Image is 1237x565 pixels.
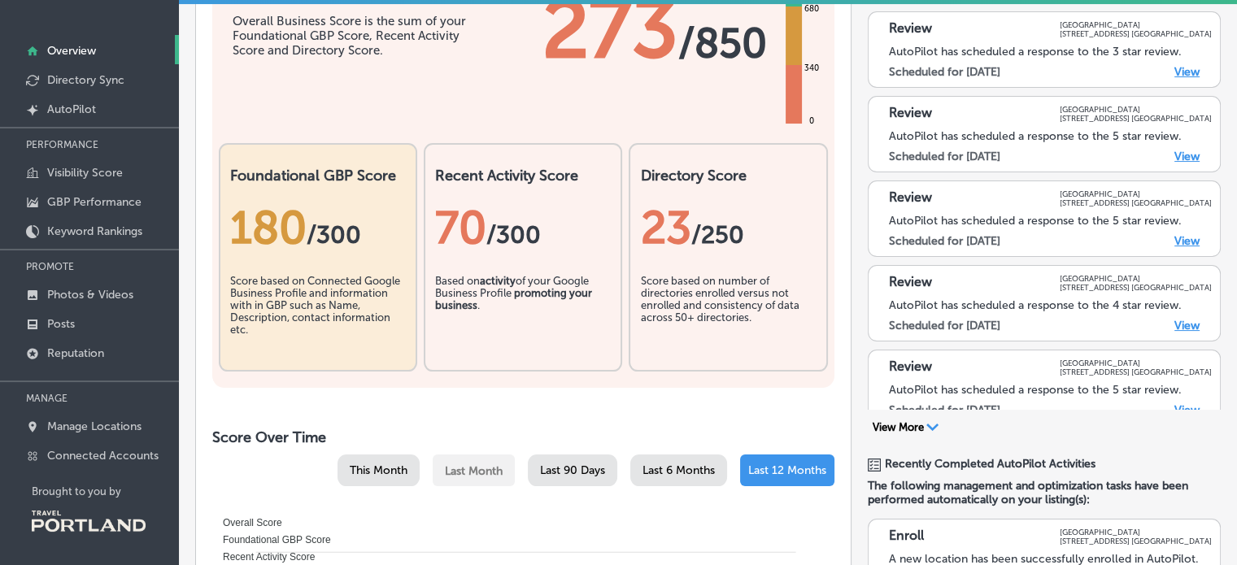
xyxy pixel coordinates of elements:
[230,201,406,254] div: 180
[1174,150,1200,163] a: View
[32,511,146,532] img: Travel Portland
[47,102,96,116] p: AutoPilot
[32,485,179,498] p: Brought to you by
[480,275,516,287] b: activity
[211,551,315,563] span: Recent Activity Score
[1174,65,1200,79] a: View
[435,287,592,311] b: promoting your business
[1060,114,1212,123] p: [STREET_ADDRESS] [GEOGRAPHIC_DATA]
[486,220,541,250] span: /300
[889,20,932,38] p: Review
[211,517,282,528] span: Overall Score
[1060,528,1212,537] p: [GEOGRAPHIC_DATA]
[801,2,822,15] div: 680
[748,463,826,477] span: Last 12 Months
[230,275,406,356] div: Score based on Connected Google Business Profile and information with in GBP such as Name, Descri...
[889,319,1000,332] label: Scheduled for [DATE]
[1060,198,1212,207] p: [STREET_ADDRESS] [GEOGRAPHIC_DATA]
[889,528,924,545] p: Enroll
[889,359,932,376] p: Review
[868,479,1221,506] span: The following management and optimization tasks have been performed automatically on your listing...
[47,419,142,433] p: Manage Locations
[47,224,142,238] p: Keyword Rankings
[642,463,715,477] span: Last 6 Months
[868,420,944,435] button: View More
[889,129,1212,143] div: AutoPilot has scheduled a response to the 5 star review.
[435,167,611,185] h2: Recent Activity Score
[806,115,817,128] div: 0
[1060,20,1212,29] p: [GEOGRAPHIC_DATA]
[889,403,1000,417] label: Scheduled for [DATE]
[690,220,743,250] span: /250
[889,383,1212,397] div: AutoPilot has scheduled a response to the 5 star review.
[47,166,123,180] p: Visibility Score
[678,19,767,67] span: / 850
[47,44,96,58] p: Overview
[1060,189,1212,198] p: [GEOGRAPHIC_DATA]
[1060,367,1212,376] p: [STREET_ADDRESS] [GEOGRAPHIC_DATA]
[230,167,406,185] h2: Foundational GBP Score
[445,464,503,478] span: Last Month
[1174,403,1200,417] a: View
[640,167,816,185] h2: Directory Score
[233,14,477,58] div: Overall Business Score is the sum of your Foundational GBP Score, Recent Activity Score and Direc...
[47,288,133,302] p: Photos & Videos
[211,534,331,545] span: Foundational GBP Score
[1060,359,1212,367] p: [GEOGRAPHIC_DATA]
[435,275,611,356] div: Based on of your Google Business Profile .
[47,73,124,87] p: Directory Sync
[47,195,142,209] p: GBP Performance
[1174,234,1200,248] a: View
[307,220,361,250] span: / 300
[1174,319,1200,332] a: View
[47,449,159,463] p: Connected Accounts
[640,275,816,356] div: Score based on number of directories enrolled versus not enrolled and consistency of data across ...
[1060,105,1212,114] p: [GEOGRAPHIC_DATA]
[889,234,1000,248] label: Scheduled for [DATE]
[47,317,75,331] p: Posts
[801,62,822,75] div: 340
[889,274,932,292] p: Review
[885,457,1095,471] span: Recently Completed AutoPilot Activities
[889,150,1000,163] label: Scheduled for [DATE]
[1060,537,1212,545] p: [STREET_ADDRESS] [GEOGRAPHIC_DATA]
[1060,274,1212,283] p: [GEOGRAPHIC_DATA]
[47,346,104,360] p: Reputation
[889,298,1212,312] div: AutoPilot has scheduled a response to the 4 star review.
[1060,283,1212,292] p: [STREET_ADDRESS] [GEOGRAPHIC_DATA]
[350,463,407,477] span: This Month
[889,105,932,123] p: Review
[435,201,611,254] div: 70
[640,201,816,254] div: 23
[212,428,834,446] h2: Score Over Time
[540,463,605,477] span: Last 90 Days
[1060,29,1212,38] p: [STREET_ADDRESS] [GEOGRAPHIC_DATA]
[889,214,1212,228] div: AutoPilot has scheduled a response to the 5 star review.
[889,189,932,207] p: Review
[889,65,1000,79] label: Scheduled for [DATE]
[889,45,1212,59] div: AutoPilot has scheduled a response to the 3 star review.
